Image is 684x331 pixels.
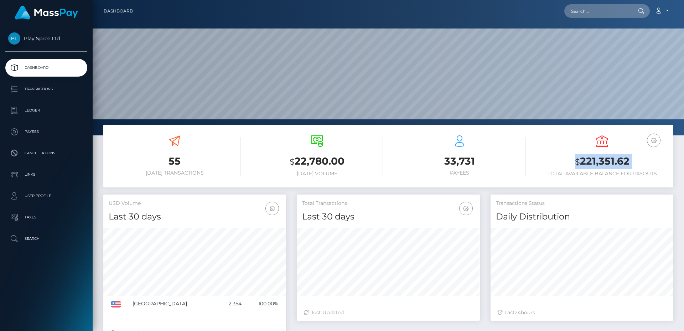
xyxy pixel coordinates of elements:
[496,211,668,223] h4: Daily Distribution
[290,157,295,167] small: $
[15,6,78,20] img: MassPay Logo
[5,59,87,77] a: Dashboard
[5,208,87,226] a: Taxes
[5,166,87,183] a: Links
[8,32,20,45] img: Play Spree Ltd
[5,187,87,205] a: User Profile
[394,154,525,168] h3: 33,731
[536,154,668,169] h3: 221,351.62
[302,211,474,223] h4: Last 30 days
[8,233,84,244] p: Search
[515,309,521,316] span: 24
[5,230,87,248] a: Search
[251,171,383,177] h6: [DATE] Volume
[8,105,84,116] p: Ledger
[244,296,281,312] td: 100.00%
[575,157,580,167] small: $
[496,200,668,207] h5: Transactions Status
[130,296,218,312] td: [GEOGRAPHIC_DATA]
[8,84,84,94] p: Transactions
[5,80,87,98] a: Transactions
[109,211,281,223] h4: Last 30 days
[302,200,474,207] h5: Total Transactions
[251,154,383,169] h3: 22,780.00
[5,144,87,162] a: Cancellations
[104,4,133,19] a: Dashboard
[394,170,525,176] h6: Payees
[5,123,87,141] a: Payees
[109,170,240,176] h6: [DATE] Transactions
[218,296,244,312] td: 2,354
[536,171,668,177] h6: Total Available Balance for Payouts
[109,154,240,168] h3: 55
[8,169,84,180] p: Links
[109,200,281,207] h5: USD Volume
[5,35,87,42] span: Play Spree Ltd
[8,212,84,223] p: Taxes
[564,4,631,18] input: Search...
[8,126,84,137] p: Payees
[8,62,84,73] p: Dashboard
[8,148,84,159] p: Cancellations
[304,309,472,316] div: Just Updated
[8,191,84,201] p: User Profile
[5,102,87,119] a: Ledger
[498,309,666,316] div: Last hours
[111,301,121,307] img: US.png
